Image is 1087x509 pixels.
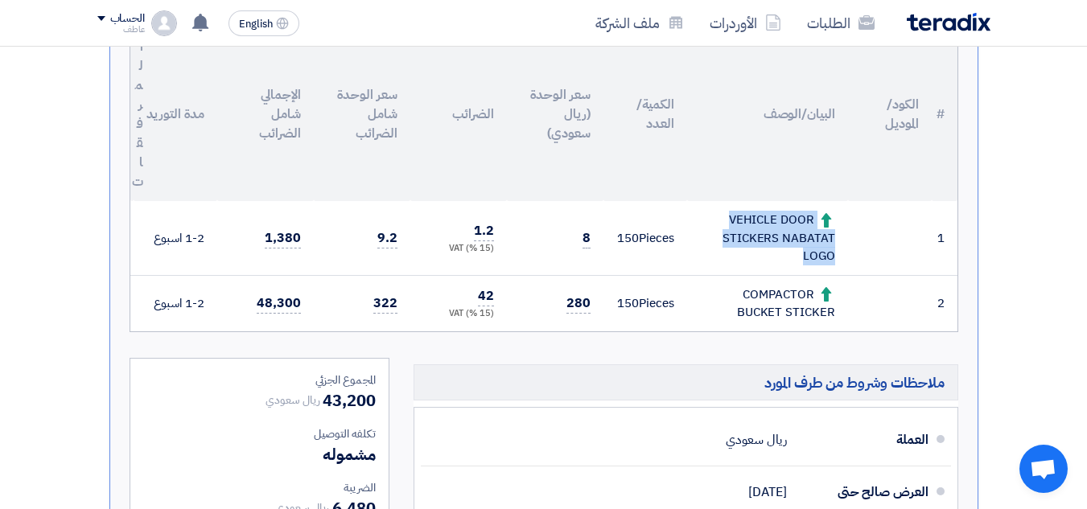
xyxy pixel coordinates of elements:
th: الضرائب [410,27,507,201]
span: 322 [373,293,397,314]
a: Open chat [1019,445,1068,493]
span: مشموله [323,442,375,466]
td: Pieces [603,275,687,331]
span: English [239,18,273,30]
span: 1,380 [265,228,301,248]
span: 280 [566,293,591,314]
div: COMPACTOR BUCKET STICKER [700,285,835,322]
th: # [932,27,957,201]
h5: ملاحظات وشروط من طرف المورد [414,364,958,400]
img: Teradix logo [907,13,990,31]
th: البيان/الوصف [687,27,848,201]
a: ملف الشركة [583,4,697,42]
span: 9.2 [377,228,397,248]
span: ريال سعودي [266,392,319,408]
td: 1-2 اسبوع [134,275,217,331]
img: profile_test.png [151,10,177,36]
a: الأوردرات [697,4,794,42]
div: العملة [800,421,928,459]
td: 1-2 اسبوع [134,201,217,275]
span: 150 [617,294,639,312]
span: 43,200 [323,388,375,413]
div: ريال سعودي [726,425,786,455]
div: VEHICLE DOOR STICKERS NABATAT LOGO [700,211,835,265]
div: (15 %) VAT [423,242,494,256]
button: English [229,10,299,36]
span: 8 [583,228,591,248]
th: الكود/الموديل [848,27,932,201]
td: 2 [932,275,957,331]
th: مدة التوريد [134,27,217,201]
div: المجموع الجزئي [143,371,376,388]
th: المرفقات [130,27,134,201]
span: 150 [617,229,639,247]
th: الكمية/العدد [603,27,687,201]
div: عاطف [97,25,145,34]
span: 48,300 [257,293,300,314]
th: الإجمالي شامل الضرائب [217,27,314,201]
th: سعر الوحدة (ريال سعودي) [507,27,603,201]
div: تكلفه التوصيل [143,425,376,442]
div: (15 %) VAT [423,307,494,321]
span: 42 [478,286,494,306]
a: الطلبات [794,4,887,42]
td: Pieces [603,201,687,275]
div: الضريبة [143,479,376,496]
td: 1 [932,201,957,275]
span: 1.2 [474,221,494,241]
div: الحساب [110,12,145,26]
th: سعر الوحدة شامل الضرائب [314,27,410,201]
span: [DATE] [748,484,786,500]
